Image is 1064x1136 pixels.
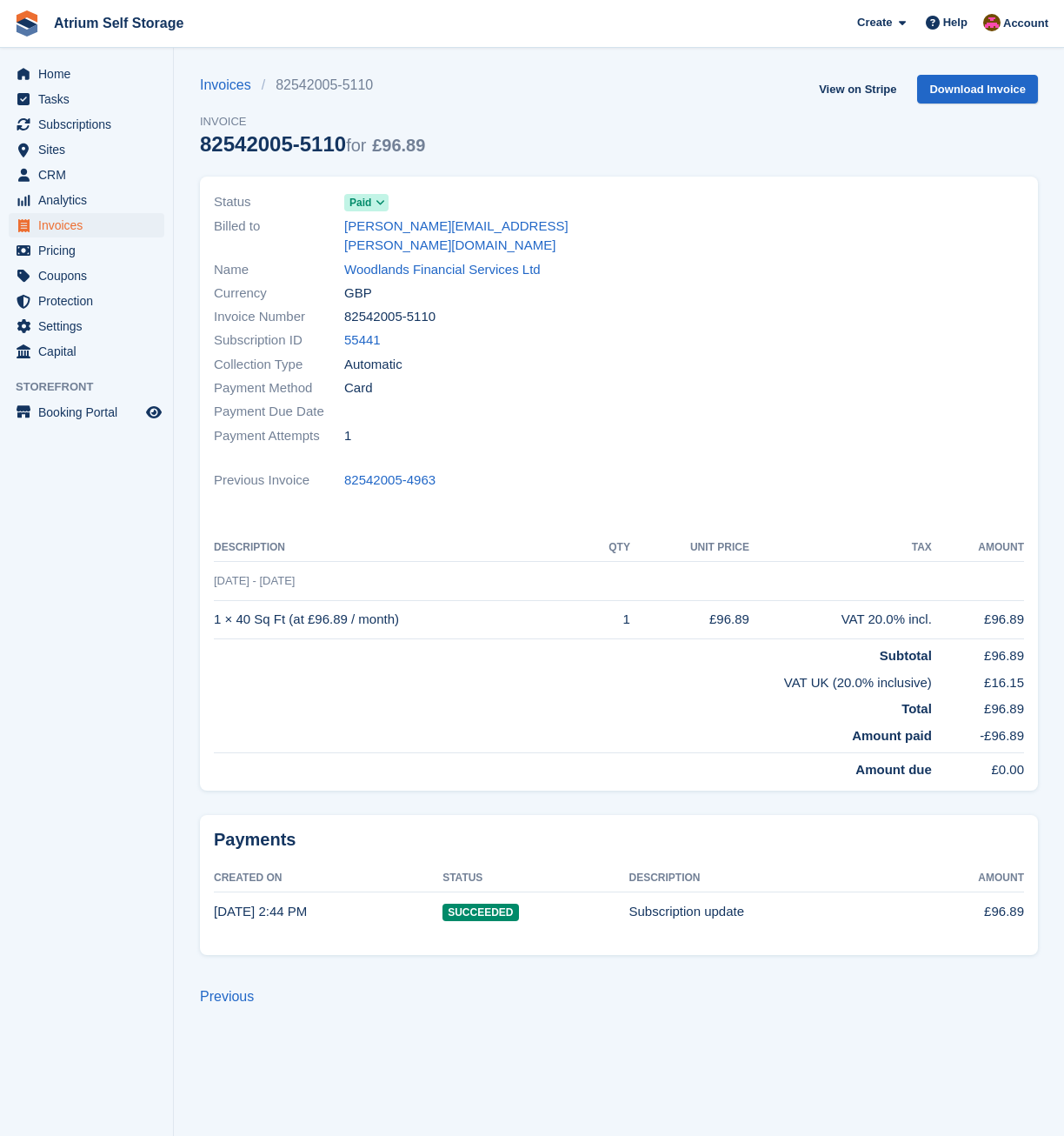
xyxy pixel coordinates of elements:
[344,217,608,256] a: [PERSON_NAME][EMAIL_ADDRESS][PERSON_NAME][DOMAIN_NAME]
[200,132,425,156] div: 82542005-5110
[852,728,932,743] strong: Amount paid
[9,137,164,162] a: menu
[344,284,372,304] span: GBP
[9,163,164,187] a: menu
[628,865,911,892] th: Description
[200,75,262,96] a: Invoices
[143,402,164,423] a: Preview store
[200,75,425,96] nav: breadcrumbs
[214,355,344,375] span: Collection Type
[214,217,344,256] span: Billed to
[9,400,164,424] a: menu
[9,289,164,313] a: menu
[372,136,425,155] span: £96.89
[857,14,892,31] span: Create
[38,188,143,212] span: Analytics
[38,314,143,338] span: Settings
[943,14,968,31] span: Help
[917,75,1038,104] a: Download Invoice
[16,378,173,396] span: Storefront
[214,378,344,398] span: Payment Method
[47,9,190,37] a: Atrium Self Storage
[9,213,164,237] a: menu
[9,264,164,288] a: menu
[442,904,518,921] span: Succeeded
[344,307,436,327] span: 82542005-5110
[38,137,143,162] span: Sites
[200,989,254,1004] a: Previous
[9,112,164,137] a: menu
[14,10,40,37] img: stora-icon-8386f47178a22dfd0bd8f6a31ec36ba5ce8667c1dd55bd0f319d3a0aa187defe.svg
[38,289,143,313] span: Protection
[214,192,344,212] span: Status
[200,113,425,130] span: Invoice
[214,829,1024,851] h2: Payments
[214,534,587,562] th: Description
[38,87,143,111] span: Tasks
[9,238,164,263] a: menu
[630,534,749,562] th: Unit Price
[38,213,143,237] span: Invoices
[214,904,307,919] time: 2025-10-02 13:44:21 UTC
[214,426,344,446] span: Payment Attempts
[749,534,932,562] th: Tax
[880,648,932,663] strong: Subtotal
[9,314,164,338] a: menu
[214,666,932,693] td: VAT UK (20.0% inclusive)
[932,666,1024,693] td: £16.15
[344,331,381,351] a: 55441
[346,136,366,155] span: for
[1003,15,1048,32] span: Account
[344,378,373,398] span: Card
[9,188,164,212] a: menu
[932,534,1024,562] th: Amount
[214,307,344,327] span: Invoice Number
[38,400,143,424] span: Booking Portal
[38,238,143,263] span: Pricing
[628,892,911,931] td: Subscription update
[812,75,903,104] a: View on Stripe
[214,331,344,351] span: Subscription ID
[901,701,932,716] strong: Total
[344,426,351,446] span: 1
[587,600,630,639] td: 1
[344,192,389,212] a: Paid
[912,892,1024,931] td: £96.89
[912,865,1024,892] th: Amount
[344,260,541,280] a: Woodlands Financial Services Ltd
[932,753,1024,780] td: £0.00
[932,600,1024,639] td: £96.89
[749,610,932,630] div: VAT 20.0% incl.
[932,719,1024,753] td: -£96.89
[442,865,628,892] th: Status
[630,600,749,639] td: £96.89
[214,284,344,304] span: Currency
[932,692,1024,719] td: £96.89
[9,62,164,86] a: menu
[38,339,143,364] span: Capital
[38,163,143,187] span: CRM
[38,112,143,137] span: Subscriptions
[214,402,344,422] span: Payment Due Date
[214,574,295,587] span: [DATE] - [DATE]
[38,264,143,288] span: Coupons
[9,87,164,111] a: menu
[38,62,143,86] span: Home
[214,600,587,639] td: 1 × 40 Sq Ft (at £96.89 / month)
[344,355,402,375] span: Automatic
[587,534,630,562] th: QTY
[983,14,1001,31] img: Mark Rhodes
[214,865,442,892] th: Created On
[349,195,371,210] span: Paid
[214,260,344,280] span: Name
[9,339,164,364] a: menu
[344,471,436,491] a: 82542005-4963
[214,471,344,491] span: Previous Invoice
[855,762,932,777] strong: Amount due
[932,639,1024,666] td: £96.89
